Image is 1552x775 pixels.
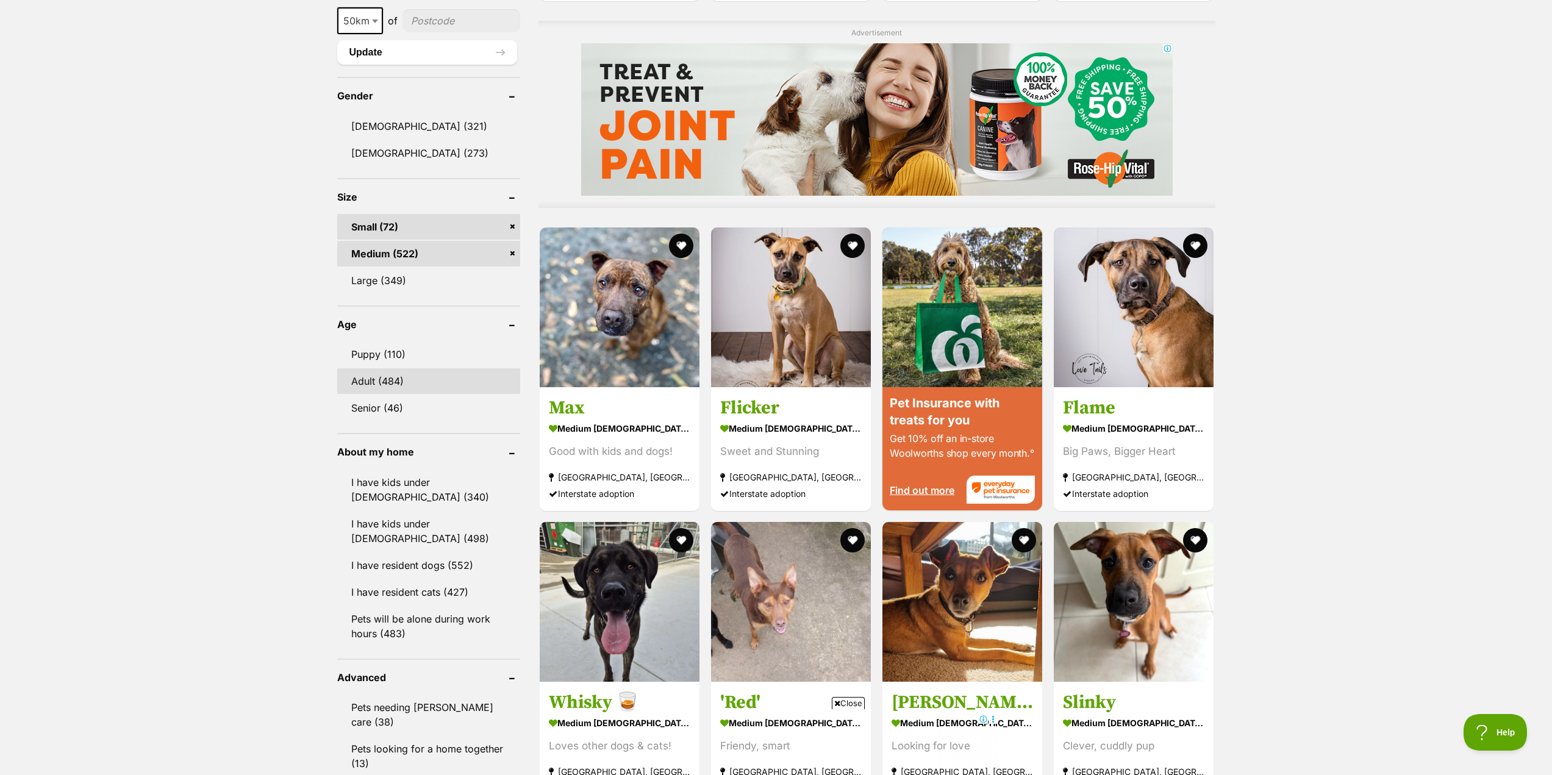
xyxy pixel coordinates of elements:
[840,528,865,552] button: favourite
[1063,691,1204,714] h3: Slinky
[882,522,1042,682] img: Jojo - Tenterfield Terrier Dog
[711,522,871,682] img: 'Red' - Australian Kelpie Dog
[581,43,1173,196] iframe: Advertisement
[337,446,520,457] header: About my home
[538,21,1215,208] div: Advertisement
[337,368,520,394] a: Adult (484)
[1063,485,1204,501] div: Interstate adoption
[549,485,690,501] div: Interstate adoption
[388,13,398,28] span: of
[1063,396,1204,419] h3: Flame
[549,468,690,485] strong: [GEOGRAPHIC_DATA], [GEOGRAPHIC_DATA]
[720,419,862,437] strong: medium [DEMOGRAPHIC_DATA] Dog
[540,387,699,510] a: Max medium [DEMOGRAPHIC_DATA] Dog Good with kids and dogs! [GEOGRAPHIC_DATA], [GEOGRAPHIC_DATA] I...
[720,396,862,419] h3: Flicker
[402,9,520,32] input: postcode
[1063,419,1204,437] strong: medium [DEMOGRAPHIC_DATA] Dog
[1063,738,1204,754] div: Clever, cuddly pup
[1063,468,1204,485] strong: [GEOGRAPHIC_DATA], [GEOGRAPHIC_DATA]
[540,522,699,682] img: Whisky 🥃 - German Shepherd Dog
[337,140,520,166] a: [DEMOGRAPHIC_DATA] (273)
[669,528,693,552] button: favourite
[711,227,871,387] img: Flicker - Staffordshire Bull Terrier x Belgian Shepherd - Malinois x Boxer Dog
[337,552,520,578] a: I have resident dogs (552)
[337,319,520,330] header: Age
[549,396,690,419] h3: Max
[337,511,520,551] a: I have kids under [DEMOGRAPHIC_DATA] (498)
[549,419,690,437] strong: medium [DEMOGRAPHIC_DATA] Dog
[337,7,383,34] span: 50km
[337,470,520,510] a: I have kids under [DEMOGRAPHIC_DATA] (340)
[549,738,690,754] div: Loves other dogs & cats!
[337,579,520,605] a: I have resident cats (427)
[669,234,693,258] button: favourite
[832,697,865,709] span: Close
[549,714,690,732] strong: medium [DEMOGRAPHIC_DATA] Dog
[554,714,998,769] iframe: Advertisement
[840,234,865,258] button: favourite
[1054,227,1214,387] img: Flame - Staffordshire Bull Terrier x Belgian Shepherd - Malinois x Boxer Dog
[1063,714,1204,732] strong: medium [DEMOGRAPHIC_DATA] Dog
[1054,387,1214,510] a: Flame medium [DEMOGRAPHIC_DATA] Dog Big Paws, Bigger Heart [GEOGRAPHIC_DATA], [GEOGRAPHIC_DATA] I...
[892,691,1033,714] h3: [PERSON_NAME]
[1184,234,1208,258] button: favourite
[337,672,520,683] header: Advanced
[337,695,520,735] a: Pets needing [PERSON_NAME] care (38)
[720,468,862,485] strong: [GEOGRAPHIC_DATA], [GEOGRAPHIC_DATA]
[337,40,517,65] button: Update
[711,387,871,510] a: Flicker medium [DEMOGRAPHIC_DATA] Dog Sweet and Stunning [GEOGRAPHIC_DATA], [GEOGRAPHIC_DATA] Int...
[337,606,520,646] a: Pets will be alone during work hours (483)
[549,443,690,459] div: Good with kids and dogs!
[337,113,520,139] a: [DEMOGRAPHIC_DATA] (321)
[337,268,520,293] a: Large (349)
[337,90,520,101] header: Gender
[337,341,520,367] a: Puppy (110)
[720,485,862,501] div: Interstate adoption
[338,12,382,29] span: 50km
[1184,528,1208,552] button: favourite
[337,241,520,266] a: Medium (522)
[720,691,862,714] h3: 'Red'
[1063,443,1204,459] div: Big Paws, Bigger Heart
[337,191,520,202] header: Size
[720,443,862,459] div: Sweet and Stunning
[1012,528,1036,552] button: favourite
[549,691,690,714] h3: Whisky 🥃
[337,214,520,240] a: Small (72)
[540,227,699,387] img: Max - Staffordshire Bull Terrier Dog
[1054,522,1214,682] img: Slinky - Mixed breed Dog
[337,395,520,421] a: Senior (46)
[1464,714,1528,751] iframe: Help Scout Beacon - Open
